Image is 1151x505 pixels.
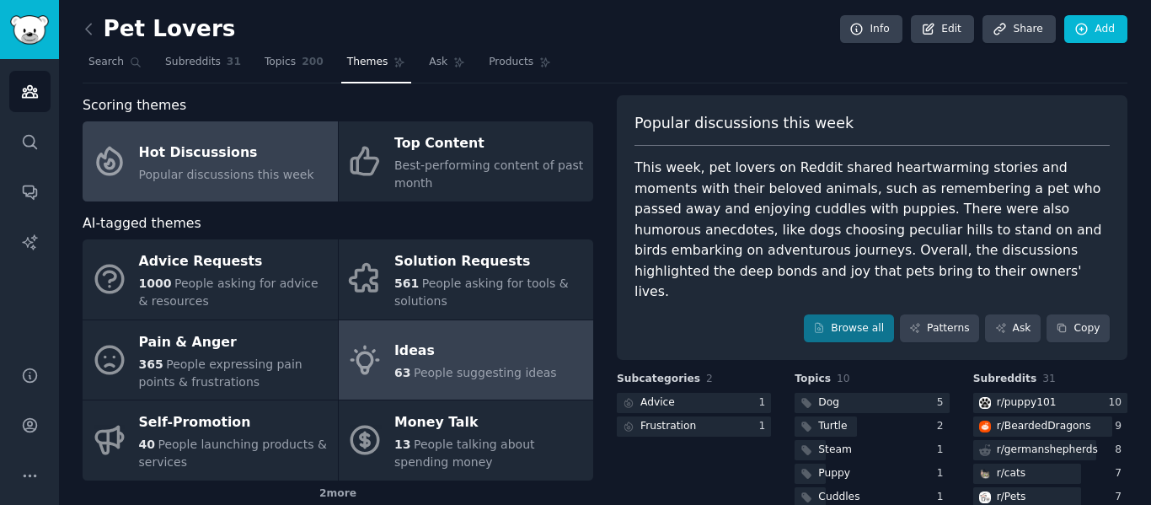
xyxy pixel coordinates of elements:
[429,55,447,70] span: Ask
[394,277,569,308] span: People asking for tools & solutions
[640,395,675,411] div: Advice
[339,239,594,320] a: Solution Requests561People asking for tools & solutions
[139,139,314,166] div: Hot Discussions
[83,95,186,116] span: Scoring themes
[1047,314,1110,343] button: Copy
[997,490,1026,505] div: r/ Pets
[414,366,557,379] span: People suggesting ideas
[1115,466,1127,481] div: 7
[394,366,410,379] span: 63
[302,55,324,70] span: 200
[937,490,950,505] div: 1
[394,438,410,451] span: 13
[139,168,314,181] span: Popular discussions this week
[394,338,557,365] div: Ideas
[83,213,201,234] span: AI-tagged themes
[617,416,771,438] a: Frustration1
[985,314,1041,343] a: Ask
[265,55,296,70] span: Topics
[83,400,338,481] a: Self-Promotion40People launching products & services
[1042,373,1056,384] span: 31
[617,372,700,387] span: Subcategories
[795,440,949,461] a: Steam1
[1064,15,1127,44] a: Add
[911,15,974,44] a: Edit
[423,49,471,83] a: Ask
[83,320,338,400] a: Pain & Anger365People expressing pain points & frustrations
[139,329,329,356] div: Pain & Anger
[10,15,49,45] img: GummySearch logo
[795,416,949,438] a: Turtle2
[1115,490,1127,505] div: 7
[900,314,979,343] a: Patterns
[997,466,1026,481] div: r/ cats
[795,372,831,387] span: Topics
[634,113,854,134] span: Popular discussions this week
[997,443,1098,458] div: r/ germanshepherds
[973,393,1127,414] a: puppy101r/puppy10110
[394,131,585,158] div: Top Content
[795,464,949,485] a: Puppy1
[394,438,535,469] span: People talking about spending money
[139,438,327,469] span: People launching products & services
[937,395,950,411] div: 5
[139,410,329,437] div: Self-Promotion
[139,277,319,308] span: People asking for advice & resources
[973,464,1127,485] a: catsr/cats7
[339,400,594,481] a: Money Talk13People talking about spending money
[139,357,302,389] span: People expressing pain points & frustrations
[937,466,950,481] div: 1
[88,55,124,70] span: Search
[979,468,991,480] img: cats
[634,158,1110,303] div: This week, pet lovers on Reddit shared heartwarming stories and moments with their beloved animal...
[818,443,852,458] div: Steam
[394,410,585,437] div: Money Talk
[394,158,583,190] span: Best-performing content of past month
[394,249,585,276] div: Solution Requests
[759,419,772,434] div: 1
[979,397,991,409] img: puppy101
[973,440,1127,461] a: r/germanshepherds8
[1115,419,1127,434] div: 9
[818,490,859,505] div: Cuddles
[83,239,338,320] a: Advice Requests1000People asking for advice & resources
[139,249,329,276] div: Advice Requests
[818,419,847,434] div: Turtle
[979,492,991,503] img: Pets
[83,121,338,201] a: Hot DiscussionsPopular discussions this week
[489,55,533,70] span: Products
[1108,395,1127,411] div: 10
[979,421,991,432] img: BeardedDragons
[83,16,235,43] h2: Pet Lovers
[339,121,594,201] a: Top ContentBest-performing content of past month
[347,55,388,70] span: Themes
[997,395,1057,411] div: r/ puppy101
[973,416,1127,438] a: BeardedDragonsr/BeardedDragons9
[341,49,412,83] a: Themes
[139,357,163,371] span: 365
[83,49,147,83] a: Search
[139,438,155,451] span: 40
[795,393,949,414] a: Dog5
[837,373,850,384] span: 10
[840,15,902,44] a: Info
[997,419,1091,434] div: r/ BeardedDragons
[339,320,594,400] a: Ideas63People suggesting ideas
[640,419,696,434] div: Frustration
[1115,443,1127,458] div: 8
[227,55,241,70] span: 31
[483,49,557,83] a: Products
[937,419,950,434] div: 2
[706,373,713,384] span: 2
[818,466,850,481] div: Puppy
[259,49,329,83] a: Topics200
[982,15,1055,44] a: Share
[973,372,1037,387] span: Subreddits
[617,393,771,414] a: Advice1
[937,443,950,458] div: 1
[394,277,419,290] span: 561
[165,55,221,70] span: Subreddits
[804,314,894,343] a: Browse all
[759,395,772,411] div: 1
[139,277,172,290] span: 1000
